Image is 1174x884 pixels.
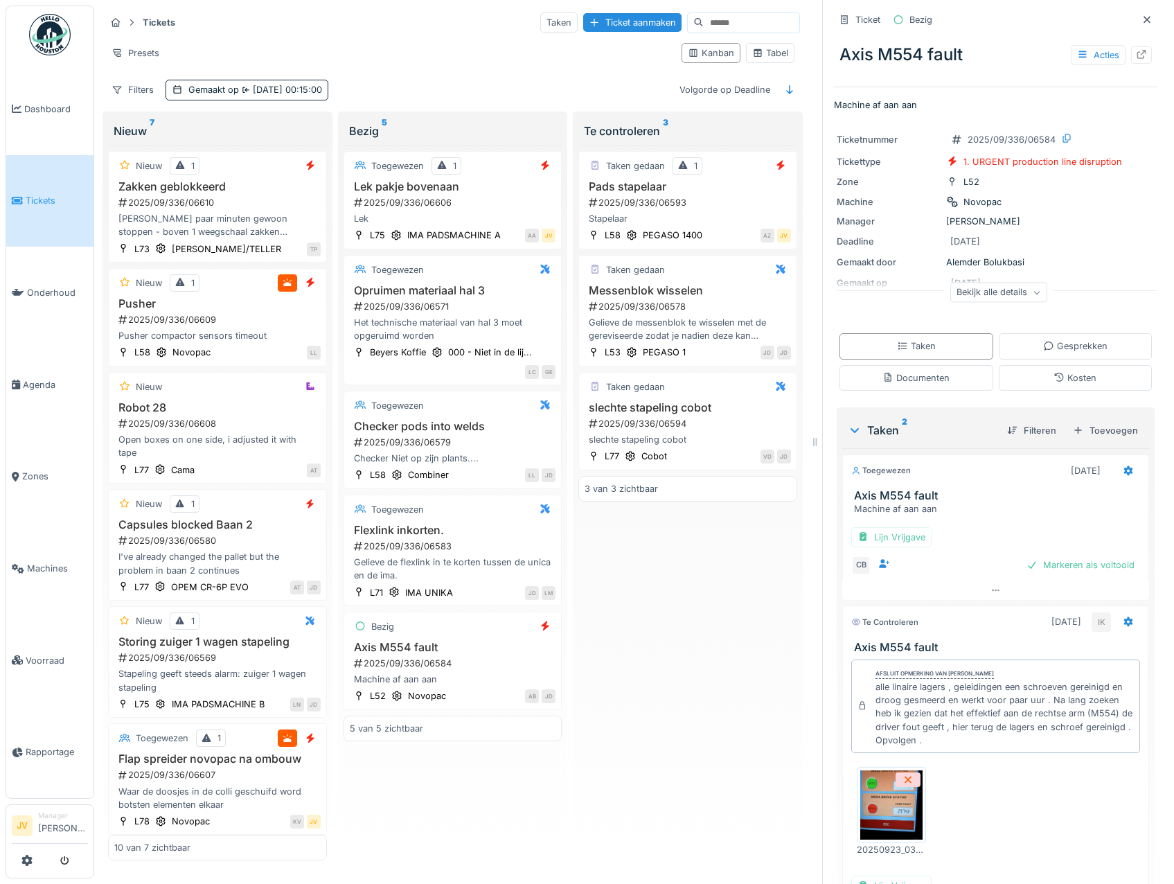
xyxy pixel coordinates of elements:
div: Bezig [371,620,394,633]
div: JD [761,346,774,360]
div: I've already changed the pallet but the problem in baan 2 continues [114,550,321,576]
div: 2025/09/336/06580 [117,534,321,547]
div: Nieuw [114,123,321,139]
div: AA [525,229,539,242]
strong: Tickets [137,16,181,29]
div: 10 van 7 zichtbaar [114,841,190,854]
div: [DATE] [950,235,980,248]
div: Ticket aanmaken [583,13,682,32]
div: [PERSON_NAME] paar minuten gewoon stoppen - boven 1 weegschaal zakken geblokkeerd [114,212,321,238]
span: [DATE] 00:15:00 [239,85,322,95]
div: JD [777,450,791,463]
div: Acties [1071,45,1126,65]
a: Voorraad [6,615,94,707]
div: JV [777,229,791,242]
h3: Lek pakje bovenaan [350,180,556,193]
div: IMA PADSMACHINE A [407,229,501,242]
div: 1 [191,276,195,290]
div: Combiner [408,468,449,481]
div: Nieuw [136,159,162,173]
div: Nieuw [136,380,162,394]
div: L53 [605,346,621,359]
a: Onderhoud [6,247,94,339]
div: Presets [105,43,166,63]
div: [DATE] [1051,615,1081,628]
div: L77 [605,450,619,463]
div: 2025/09/336/06609 [117,313,321,326]
div: OPEM CR-6P EVO [171,581,249,594]
span: Zones [22,470,88,483]
div: 1. URGENT production line disruption [963,155,1122,168]
div: Taken [540,12,578,33]
span: Dashboard [24,103,88,116]
div: AZ [761,229,774,242]
div: 20250923_034718.jpg [857,843,926,856]
span: Agenda [23,378,88,391]
div: Taken gedaan [606,380,665,394]
div: Pusher compactor sensors timeout [114,329,321,342]
img: Badge_color-CXgf-gQk.svg [29,14,71,55]
div: Filteren [1002,421,1062,440]
h3: Robot 28 [114,401,321,414]
div: Manager [837,215,941,228]
div: L77 [134,463,149,477]
div: 3 van 3 zichtbaar [585,482,658,495]
div: Nieuw [136,276,162,290]
div: L58 [605,229,621,242]
span: Voorraad [26,654,88,667]
h3: Checker pods into welds [350,420,556,433]
div: LN [290,698,304,711]
div: Bezig [909,13,932,26]
div: alle linaire lagers , geleidingen een schroeven gereinigd en droog gesmeerd en werkt voor paar uu... [875,680,1134,747]
div: L58 [370,468,386,481]
a: Dashboard [6,63,94,155]
h3: Zakken geblokkeerd [114,180,321,193]
p: Machine af aan aan [834,98,1157,112]
sup: 5 [382,123,387,139]
h3: Axis M554 fault [854,489,1143,502]
div: Deadline [837,235,941,248]
a: Agenda [6,339,94,431]
div: Open boxes on one side, i adjusted it with tape [114,433,321,459]
a: Machines [6,522,94,615]
div: Ticket [855,13,880,26]
div: Toegewezen [371,263,424,276]
div: Gemaakt op [188,83,322,96]
div: Toegewezen [371,503,424,516]
h3: Flap spreider novopac na ombouw [114,752,321,766]
div: Zone [837,175,941,188]
div: Afsluit opmerking van [PERSON_NAME] [875,669,994,679]
div: 5 van 5 zichtbaar [350,722,423,735]
div: 1 [694,159,697,173]
div: Cama [171,463,195,477]
div: L58 [134,346,150,359]
span: Onderhoud [27,286,88,299]
div: slechte stapeling cobot [585,433,791,446]
div: LL [307,346,321,360]
div: 000 - Niet in de lij... [448,346,532,359]
div: Taken gedaan [606,263,665,276]
h3: slechte stapeling cobot [585,401,791,414]
div: Machine af aan aan [854,502,1143,515]
span: Rapportage [26,745,88,759]
div: Novopac [172,815,210,828]
sup: 2 [902,422,907,439]
div: Toegewezen [371,399,424,412]
div: VD [761,450,774,463]
div: JD [777,346,791,360]
div: LM [542,586,555,600]
div: Markeren als voltooid [1021,556,1140,574]
a: Zones [6,431,94,523]
div: GE [542,365,555,379]
div: Beyers Koffie [370,346,426,359]
div: L77 [134,581,149,594]
div: Novopac [408,689,446,702]
div: Alemder Bolukbasi [837,256,1155,269]
div: Toevoegen [1067,421,1144,440]
div: Toegewezen [851,465,911,477]
div: Novopac [963,195,1002,209]
div: 2025/09/336/06569 [117,651,321,664]
div: Toegewezen [136,732,188,745]
div: Tickettype [837,155,941,168]
h3: Axis M554 fault [350,641,556,654]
